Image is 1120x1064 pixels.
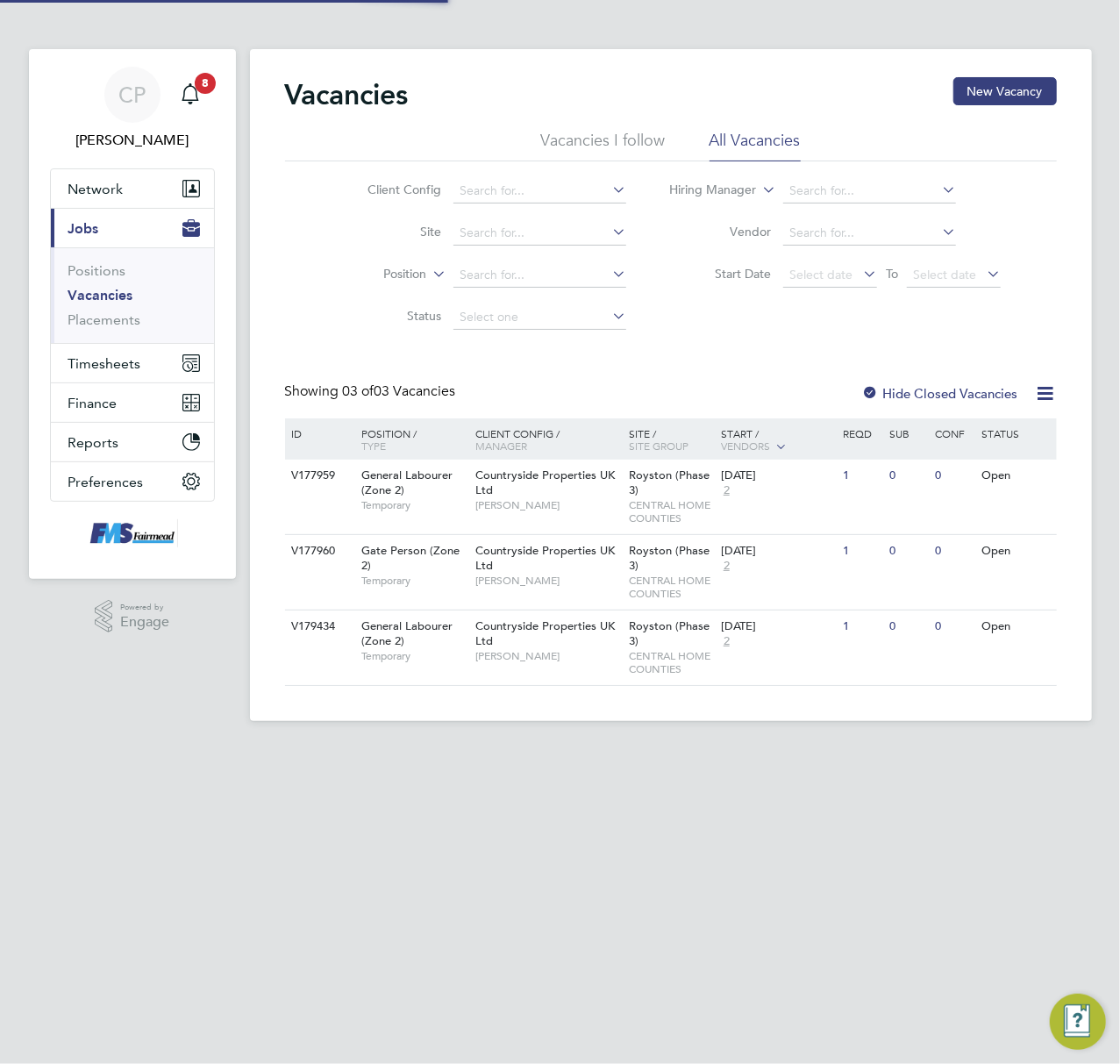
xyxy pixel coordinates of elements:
span: 03 of [343,382,375,400]
li: All Vacancies [710,130,801,161]
a: Powered byEngage [95,600,169,633]
span: [PERSON_NAME] [475,574,620,588]
a: CP[PERSON_NAME] [50,67,215,151]
label: Client Config [340,182,441,197]
div: Open [977,611,1053,643]
span: General Labourer (Zone 2) [361,618,453,648]
span: Engage [120,615,169,630]
span: Powered by [120,600,169,615]
button: Reports [51,423,214,461]
span: CENTRAL HOME COUNTIES [629,649,712,676]
div: 1 [839,535,885,568]
label: Hiring Manager [655,182,756,199]
label: Site [340,224,441,239]
label: Start Date [670,266,771,282]
div: 0 [931,460,977,492]
div: Position / [348,418,471,461]
a: Placements [68,311,141,328]
div: 0 [931,535,977,568]
div: Open [977,535,1053,568]
span: 8 [195,73,216,94]
img: f-mead-logo-retina.png [86,519,179,547]
div: 0 [885,460,931,492]
span: 2 [721,483,732,498]
span: Reports [68,434,119,451]
a: Vacancies [68,287,133,303]
div: Status [977,418,1053,448]
div: 0 [931,611,977,643]
div: Jobs [51,247,214,343]
span: Preferences [68,474,144,490]
div: [DATE] [721,544,835,559]
span: Type [361,439,386,453]
button: Engage Resource Center [1050,994,1106,1050]
div: Reqd [839,418,885,448]
input: Search for... [453,263,626,288]
span: To [881,262,903,285]
span: General Labourer (Zone 2) [361,468,453,497]
div: 0 [885,611,931,643]
nav: Main navigation [29,49,236,579]
button: Finance [51,383,214,422]
div: Client Config / [471,418,624,461]
a: Go to home page [50,519,215,547]
span: CENTRAL HOME COUNTIES [629,574,712,601]
span: Jobs [68,220,99,237]
label: Vendor [670,224,771,239]
span: Gate Person (Zone 2) [361,543,460,573]
div: Site / [624,418,717,461]
span: Royston (Phase 3) [629,543,710,573]
li: Vacancies I follow [541,130,666,161]
input: Search for... [783,221,956,246]
span: Finance [68,395,118,411]
button: Jobs [51,209,214,247]
div: Start / [717,418,839,462]
button: Preferences [51,462,214,501]
span: Select date [913,267,976,282]
div: 1 [839,460,885,492]
div: Conf [931,418,977,448]
span: 2 [721,559,732,574]
span: Site Group [629,439,688,453]
button: Network [51,169,214,208]
div: [DATE] [721,619,835,634]
span: Temporary [361,574,467,588]
span: [PERSON_NAME] [475,649,620,663]
div: 0 [885,535,931,568]
span: Network [68,181,124,197]
span: Countryside Properties UK Ltd [475,618,615,648]
div: 1 [839,611,885,643]
span: Countryside Properties UK Ltd [475,468,615,497]
button: New Vacancy [953,77,1057,105]
div: V179434 [288,611,349,643]
a: Positions [68,262,126,279]
span: CENTRAL HOME COUNTIES [629,498,712,525]
a: 8 [173,67,208,123]
div: ID [288,418,349,448]
span: Timesheets [68,355,141,372]
input: Search for... [453,179,626,204]
div: Showing [285,382,460,401]
span: Countryside Properties UK Ltd [475,543,615,573]
div: Sub [885,418,931,448]
div: [DATE] [721,468,835,483]
span: Select date [789,267,852,282]
span: Callum Pridmore [50,130,215,151]
label: Status [340,308,441,324]
span: 03 Vacancies [343,382,456,400]
div: V177960 [288,535,349,568]
label: Position [325,266,426,283]
span: CP [118,83,146,106]
span: Royston (Phase 3) [629,618,710,648]
span: Vendors [721,439,770,453]
span: 2 [721,634,732,649]
label: Hide Closed Vacancies [862,385,1018,402]
input: Select one [453,305,626,330]
span: Manager [475,439,527,453]
span: Temporary [361,649,467,663]
div: V177959 [288,460,349,492]
span: Temporary [361,498,467,512]
div: Open [977,460,1053,492]
h2: Vacancies [285,77,409,112]
span: Royston (Phase 3) [629,468,710,497]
